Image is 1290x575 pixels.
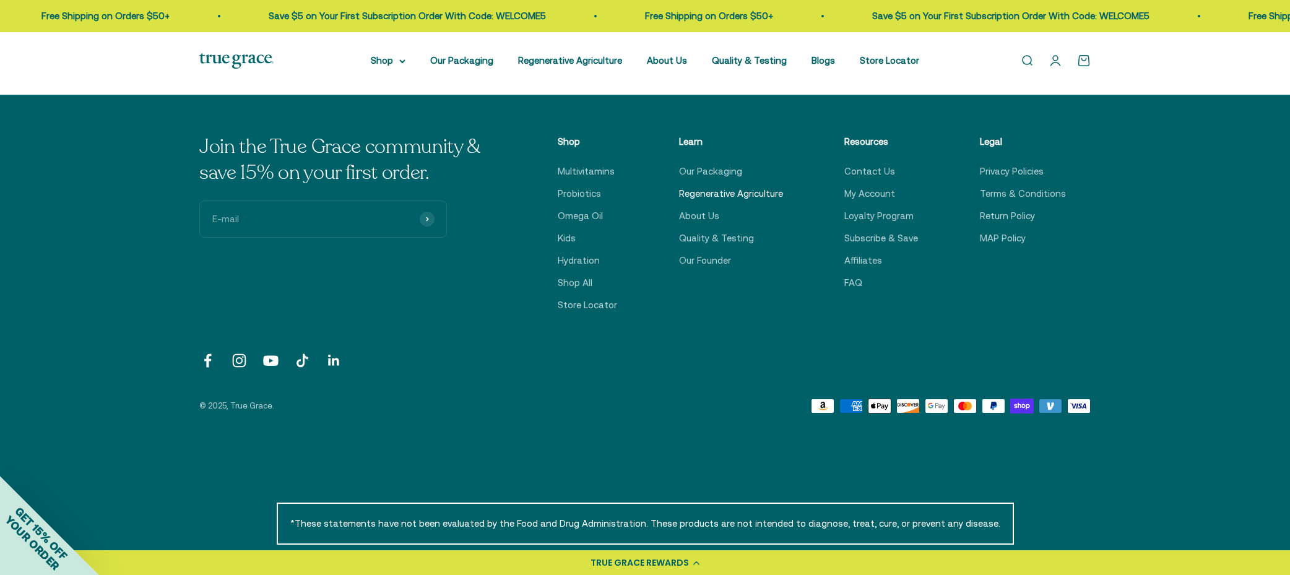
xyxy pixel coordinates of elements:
[518,55,622,66] a: Regenerative Agriculture
[980,164,1044,179] a: Privacy Policies
[861,9,1138,24] p: Save $5 on Your First Subscription Order With Code: WELCOME5
[844,186,895,201] a: My Account
[277,503,1014,545] p: *These statements have not been evaluated by the Food and Drug Administration. These products are...
[558,209,603,223] a: Omega Oil
[860,55,919,66] a: Store Locator
[679,134,783,149] p: Learn
[558,134,617,149] p: Shop
[558,253,600,268] a: Hydration
[231,352,248,369] a: Follow on Instagram
[679,231,754,246] a: Quality & Testing
[679,164,742,179] a: Our Packaging
[980,209,1035,223] a: Return Policy
[258,9,535,24] p: Save $5 on Your First Subscription Order With Code: WELCOME5
[712,55,787,66] a: Quality & Testing
[199,352,216,369] a: Follow on Facebook
[812,55,835,66] a: Blogs
[558,164,615,179] a: Multivitamins
[980,134,1066,149] p: Legal
[980,186,1066,201] a: Terms & Conditions
[199,134,496,186] p: Join the True Grace community & save 15% on your first order.
[591,556,689,569] div: TRUE GRACE REWARDS
[844,134,918,149] p: Resources
[430,55,493,66] a: Our Packaging
[294,352,311,369] a: Follow on TikTok
[980,231,1026,246] a: MAP Policy
[647,55,687,66] a: About Us
[634,11,762,21] a: Free Shipping on Orders $50+
[371,53,405,68] summary: Shop
[326,352,342,369] a: Follow on LinkedIn
[844,209,914,223] a: Loyalty Program
[679,186,783,201] a: Regenerative Agriculture
[844,275,862,290] a: FAQ
[844,253,882,268] a: Affiliates
[844,164,895,179] a: Contact Us
[2,513,62,573] span: YOUR ORDER
[262,352,279,369] a: Follow on YouTube
[558,298,617,313] a: Store Locator
[558,231,576,246] a: Kids
[679,253,731,268] a: Our Founder
[12,504,70,562] span: GET 15% OFF
[679,209,719,223] a: About Us
[30,11,158,21] a: Free Shipping on Orders $50+
[199,400,274,413] p: © 2025, True Grace.
[558,275,592,290] a: Shop All
[558,186,601,201] a: Probiotics
[844,231,918,246] a: Subscribe & Save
